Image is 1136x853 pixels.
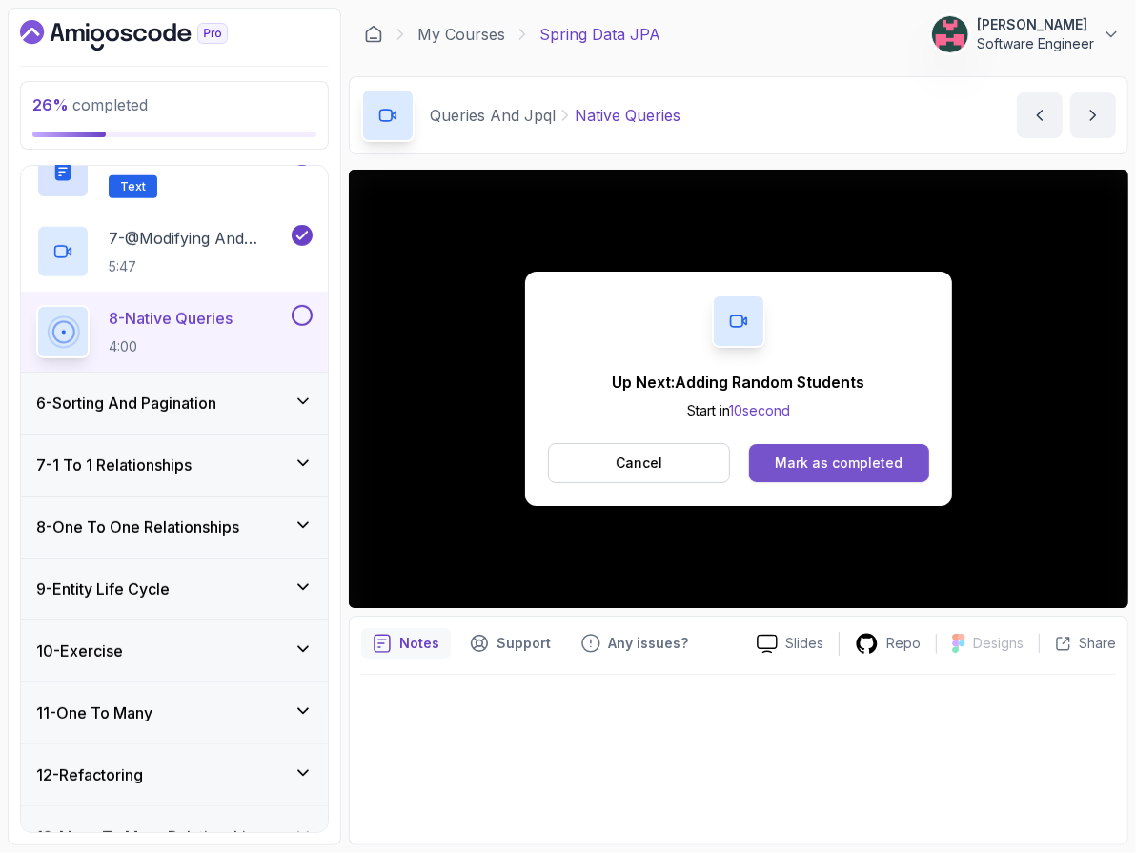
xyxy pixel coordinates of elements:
a: Dashboard [364,25,383,44]
button: notes button [361,628,451,659]
h3: 9 - Entity Life Cycle [36,578,170,600]
p: 8 - Native Queries [109,307,233,330]
span: completed [32,95,148,114]
p: Notes [399,634,439,653]
p: Queries And Jpql [430,104,556,127]
p: Designs [973,634,1024,653]
p: Any issues? [608,634,688,653]
p: Cancel [616,454,662,473]
button: 6-Sorting And Pagination [21,373,328,434]
span: 26 % [32,95,69,114]
p: 7 - @Modifying And @Transactional [109,227,288,250]
button: user profile image[PERSON_NAME]Software Engineer [931,15,1121,53]
p: Support [497,634,551,653]
h3: 13 - Many To Many Relationships [36,825,263,848]
span: Text [120,179,146,194]
h3: 10 - Exercise [36,640,123,662]
button: Cancel [548,443,730,483]
button: 7-@Modifying And @Transactional5:47 [36,225,313,278]
button: Mark as completed [749,444,929,482]
button: 6-End Section CommitText [36,145,313,198]
button: 10-Exercise [21,620,328,681]
button: previous content [1017,92,1063,138]
p: Up Next: Adding Random Students [613,371,865,394]
button: Feedback button [570,628,700,659]
button: 11-One To Many [21,682,328,743]
button: 8-Native Queries4:00 [36,305,313,358]
button: 9-Entity Life Cycle [21,559,328,619]
p: Start in [613,401,865,420]
a: My Courses [417,23,505,46]
h3: 7 - 1 To 1 Relationships [36,454,192,477]
p: 5:47 [109,257,288,276]
p: Spring Data JPA [539,23,660,46]
button: 8-One To One Relationships [21,497,328,558]
h3: 6 - Sorting And Pagination [36,392,216,415]
button: Support button [458,628,562,659]
p: Software Engineer [977,34,1094,53]
p: 4:00 [109,337,233,356]
a: Dashboard [20,20,272,51]
iframe: To enrich screen reader interactions, please activate Accessibility in Grammarly extension settings [349,170,1128,608]
button: next content [1070,92,1116,138]
p: Native Queries [575,104,680,127]
h3: 11 - One To Many [36,701,152,724]
p: Slides [785,634,823,653]
button: 7-1 To 1 Relationships [21,435,328,496]
span: 10 second [729,402,790,418]
button: 12-Refactoring [21,744,328,805]
h3: 12 - Refactoring [36,763,143,786]
p: Share [1079,634,1116,653]
p: [PERSON_NAME] [977,15,1094,34]
p: Repo [886,634,921,653]
div: Mark as completed [775,454,903,473]
button: Share [1039,634,1116,653]
img: user profile image [932,16,968,52]
a: Repo [840,632,936,656]
a: Slides [741,634,839,654]
h3: 8 - One To One Relationships [36,516,239,538]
